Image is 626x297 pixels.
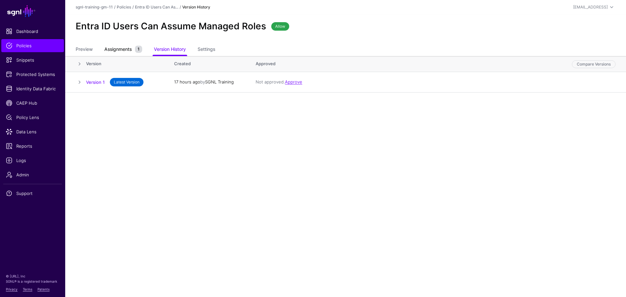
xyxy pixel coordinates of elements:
[6,42,59,49] span: Policies
[6,190,59,197] span: Support
[285,79,302,84] a: Approve
[23,287,32,291] a: Terms
[1,140,64,153] a: Reports
[271,22,289,31] span: Allow
[6,128,59,135] span: Data Lens
[6,114,59,121] span: Policy Lens
[198,44,215,56] a: Settings
[6,71,59,78] span: Protected Systems
[86,56,168,72] th: Version
[572,60,616,68] button: Compare Versions
[113,4,117,10] div: /
[104,44,142,56] a: Assignments1
[76,44,93,56] a: Preview
[6,28,59,35] span: Dashboard
[6,157,59,164] span: Logs
[1,111,64,124] a: Policy Lens
[1,53,64,67] a: Snippets
[76,21,266,32] h2: Entra ID Users Can Assume Managed Roles
[110,78,143,86] span: Latest Version
[1,39,64,52] a: Policies
[135,5,178,9] a: Entra ID Users Can As...
[6,100,59,106] span: CAEP Hub
[117,5,131,9] a: Policies
[131,4,135,10] div: /
[6,274,59,279] p: © [URL], Inc
[168,56,249,72] th: Created
[1,97,64,110] a: CAEP Hub
[200,79,234,84] app-identifier: SGNL Training
[254,61,571,67] div: Approved
[6,279,59,284] p: SGNL® is a registered trademark
[1,125,64,138] a: Data Lens
[1,25,64,38] a: Dashboard
[86,80,105,85] a: Version 1
[6,57,59,63] span: Snippets
[6,143,59,149] span: Reports
[6,171,59,178] span: Admin
[154,44,186,56] a: Version History
[103,46,133,52] span: Assignments
[1,68,64,81] a: Protected Systems
[6,287,18,291] a: Privacy
[1,82,64,95] a: Identity Data Fabric
[135,46,142,53] small: 1
[1,168,64,181] a: Admin
[4,4,61,18] a: SGNL
[573,4,608,10] div: [EMAIL_ADDRESS]
[6,85,59,92] span: Identity Data Fabric
[1,154,64,167] a: Logs
[256,79,285,84] span: Not approved.
[174,79,200,84] span: 17 hours ago
[200,79,205,84] span: by
[182,5,210,9] strong: Version History
[76,5,113,9] a: sgnl-training-gm-11
[178,4,182,10] div: /
[37,287,50,291] a: Patents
